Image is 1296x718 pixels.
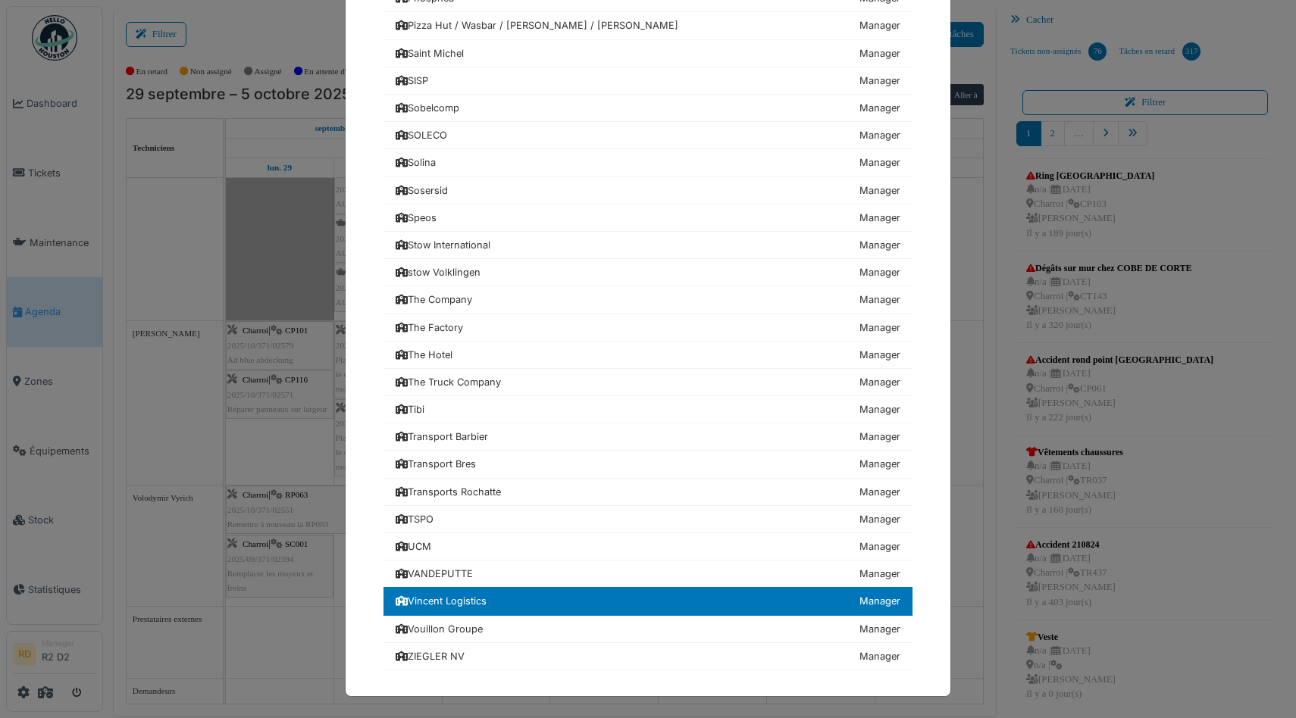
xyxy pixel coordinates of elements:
[859,594,900,608] div: Manager
[859,567,900,581] div: Manager
[859,183,900,198] div: Manager
[396,594,487,608] div: Vincent Logistics
[383,533,913,560] a: UCM Manager
[859,375,900,389] div: Manager
[859,265,900,279] div: Manager
[396,429,488,444] div: Transport Barbier
[396,649,465,663] div: ZIEGLER NV
[383,369,913,396] a: The Truck Company Manager
[383,616,913,643] a: Vouillon Groupe Manager
[859,155,900,170] div: Manager
[383,67,913,95] a: SISP Manager
[396,457,476,471] div: Transport Bres
[396,183,448,198] div: Sosersid
[859,485,900,499] div: Manager
[383,177,913,204] a: Sosersid Manager
[859,622,900,636] div: Manager
[383,149,913,176] a: Solina Manager
[396,73,428,88] div: SISP
[383,12,913,39] a: Pizza Hut / Wasbar / [PERSON_NAME] / [PERSON_NAME] Manager
[396,46,464,61] div: Saint Michel
[396,375,501,389] div: The Truck Company
[396,622,483,636] div: Vouillon Groupe
[396,265,481,279] div: stow Volklingen
[383,587,913,615] a: Vincent Logistics Manager
[383,506,913,533] a: TSPO Manager
[383,232,913,259] a: Stow International Manager
[859,46,900,61] div: Manager
[396,155,436,170] div: Solina
[383,286,913,314] a: The Company Manager
[396,18,678,33] div: Pizza Hut / Wasbar / [PERSON_NAME] / [PERSON_NAME]
[383,451,913,478] a: Transport Bres Manager
[859,211,900,225] div: Manager
[383,40,913,67] a: Saint Michel Manager
[859,539,900,554] div: Manager
[383,259,913,286] a: stow Volklingen Manager
[396,539,431,554] div: UCM
[396,512,434,526] div: TSPO
[859,128,900,142] div: Manager
[383,95,913,122] a: Sobelcomp Manager
[396,485,501,499] div: Transports Rochatte
[396,402,424,417] div: Tibi
[859,73,900,88] div: Manager
[396,320,463,335] div: The Factory
[859,292,900,307] div: Manager
[383,204,913,232] a: Speos Manager
[383,479,913,506] a: Transports Rochatte Manager
[859,429,900,444] div: Manager
[859,238,900,252] div: Manager
[383,423,913,451] a: Transport Barbier Manager
[396,238,490,252] div: Stow International
[396,348,452,362] div: The Hotel
[859,101,900,115] div: Manager
[396,128,447,142] div: SOLECO
[859,402,900,417] div: Manager
[859,512,900,526] div: Manager
[383,342,913,369] a: The Hotel Manager
[859,649,900,663] div: Manager
[383,643,913,670] a: ZIEGLER NV Manager
[859,348,900,362] div: Manager
[383,396,913,423] a: Tibi Manager
[383,122,913,149] a: SOLECO Manager
[383,314,913,342] a: The Factory Manager
[859,457,900,471] div: Manager
[859,320,900,335] div: Manager
[396,292,472,307] div: The Company
[396,211,437,225] div: Speos
[383,560,913,588] a: VANDEPUTTE Manager
[396,567,473,581] div: VANDEPUTTE
[396,101,459,115] div: Sobelcomp
[859,18,900,33] div: Manager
